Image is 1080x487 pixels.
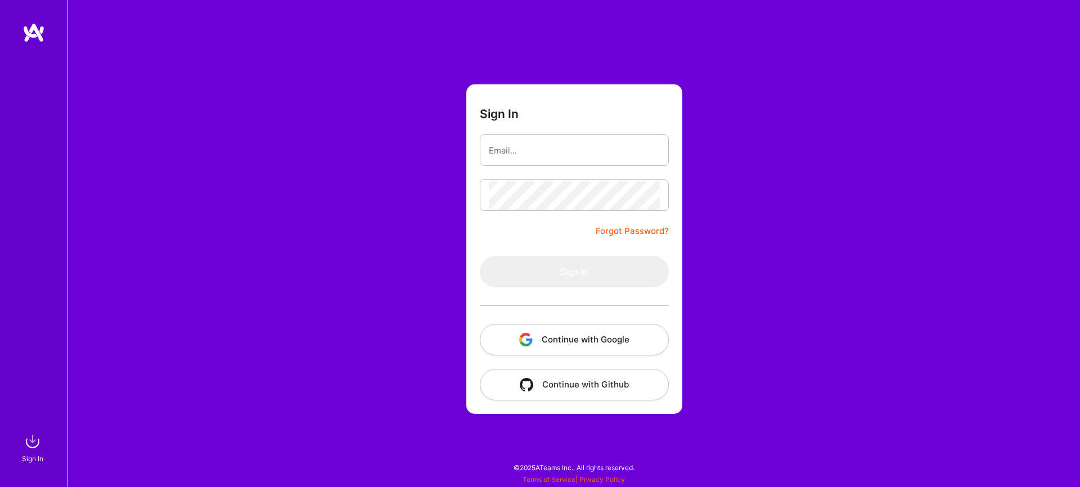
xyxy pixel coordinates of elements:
[579,475,625,484] a: Privacy Policy
[24,430,44,465] a: sign inSign In
[480,256,669,287] button: Sign In
[22,22,45,43] img: logo
[480,324,669,355] button: Continue with Google
[67,453,1080,481] div: © 2025 ATeams Inc., All rights reserved.
[22,453,43,465] div: Sign In
[480,369,669,400] button: Continue with Github
[489,136,660,165] input: Email...
[480,107,519,121] h3: Sign In
[523,475,575,484] a: Terms of Service
[596,224,669,238] a: Forgot Password?
[523,475,625,484] span: |
[520,378,533,391] img: icon
[21,430,44,453] img: sign in
[519,333,533,346] img: icon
